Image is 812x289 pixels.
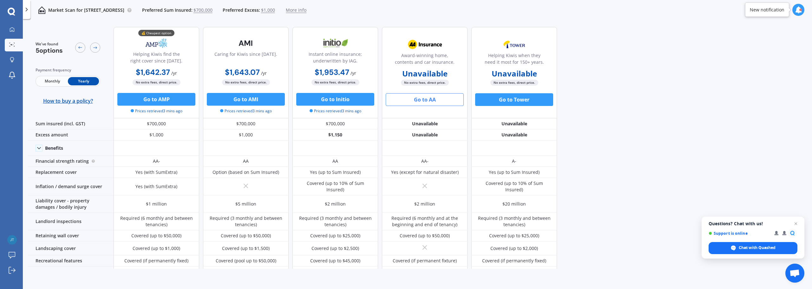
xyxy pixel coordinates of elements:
div: $700,000 [292,118,378,129]
span: More info [286,7,306,13]
div: Covered (pool up to $50,000) [216,258,276,264]
div: Covered (up to $45,000) [310,258,360,264]
div: Covered (up to $50,000) [400,233,450,239]
div: Yes (with SumExtra) [135,169,177,175]
div: Yes (up to Sum Insured) [489,169,540,175]
div: Award-winning home, contents and car insurance. [387,52,462,68]
div: Replacement cover [28,167,114,178]
div: Required (3 monthly and between tenancies) [208,215,284,228]
div: Chat with Quashed [709,242,797,254]
div: Covered (up to 10% of Sum Insured) [297,180,373,193]
div: $700,000 [203,118,289,129]
span: Monthly [37,77,68,85]
div: Unavailable [382,118,468,129]
span: Support is online [709,231,770,236]
div: Benefits [45,145,63,151]
span: Preferred Sum Insured: [142,7,193,13]
b: $1,953.47 [315,67,349,77]
b: $1,642.37 [136,67,170,77]
div: Open chat [785,264,804,283]
b: Unavailable [492,70,537,77]
b: Unavailable [402,70,448,77]
div: Yes (except for natural disaster) [391,169,459,175]
div: Retaining wall cover [28,230,114,241]
button: Go to Initio [296,93,374,106]
div: Covered (up to $2,000) [490,245,538,252]
img: AMI-text-1.webp [225,35,267,51]
span: Chat with Quashed [739,245,776,251]
div: Covered (up to $2,500) [311,245,359,252]
div: A- [512,158,516,164]
div: Covered (up to $25,000) [489,233,539,239]
div: Required (6 monthly and between tenancies) [118,215,194,228]
span: Prices retrieved 3 mins ago [131,108,182,114]
p: Market Scan for [STREET_ADDRESS] [48,7,124,13]
div: Sum insured (incl. GST) [28,118,114,129]
div: AA- [153,158,160,164]
span: No extra fees, direct price. [311,79,359,85]
div: Landlord inspections [28,213,114,230]
span: How to buy a policy? [43,98,93,104]
div: $2 million [325,201,346,207]
span: No extra fees, direct price. [222,79,270,85]
span: Questions? Chat with us! [709,221,797,226]
div: Covered (if permanent fixture) [393,258,457,264]
img: AA.webp [404,36,446,52]
div: Covered (up to $1,500) [222,245,270,252]
span: No extra fees, direct price. [133,79,180,85]
div: Covered (up to 10% of Sum Insured) [476,180,552,193]
div: Financial strength rating [28,156,114,167]
button: Go to AA [386,93,464,106]
div: $1 million [146,201,167,207]
div: Covered (if permanently fixed) [482,258,546,264]
img: home-and-contents.b802091223b8502ef2dd.svg [38,6,46,14]
div: $1,000 [203,129,289,141]
div: Covered (if permanently fixed) [124,258,188,264]
span: No extra fees, direct price. [401,80,449,86]
div: AA [243,158,249,164]
div: Required (6 monthly and at the beginning and end of tenancy) [387,215,463,228]
b: $1,643.07 [225,67,260,77]
div: AA [332,158,338,164]
div: Helping Kiwis when they need it most for 150+ years. [477,52,552,68]
div: Inflation / demand surge cover [28,178,114,195]
span: / yr [350,70,356,76]
span: Prices retrieved 3 mins ago [310,108,361,114]
img: AMP.webp [135,35,177,51]
div: Covered (up to $1,000) [133,245,180,252]
div: Caring for Kiwis since [DATE]. [214,51,277,67]
div: Unavailable [471,129,557,141]
div: Payment frequency [36,67,100,73]
div: 💰 Cheapest option [138,30,174,36]
img: Initio.webp [314,35,356,51]
span: / yr [171,70,177,76]
div: Cooling Off Period/Cancellation Period/Free Look [28,266,114,284]
button: Go to AMI [207,93,285,106]
span: We've found [36,41,63,47]
div: Option (based on Sum Insured) [213,169,279,175]
div: Yes (up to Sum Insured) [310,169,361,175]
div: Recreational features [28,255,114,266]
div: Unavailable [471,118,557,129]
div: Instant online insurance; underwritten by IAG. [298,51,373,67]
div: $1,150 [292,129,378,141]
div: Covered (up to $50,000) [131,233,181,239]
div: Unavailable [382,129,468,141]
div: Yes (with SumExtra) [135,183,177,190]
span: Prices retrieved 3 mins ago [220,108,272,114]
button: Go to Tower [475,93,553,106]
img: Tower.webp [493,36,535,52]
span: / yr [261,70,267,76]
div: Required (3 monthly and between tenancies) [476,215,552,228]
span: No extra fees, direct price. [490,80,538,86]
div: AA- [421,158,429,164]
div: $700,000 [114,118,199,129]
span: $1,000 [261,7,275,13]
div: Helping Kiwis find the right cover since [DATE]. [119,51,194,67]
div: $5 million [235,201,256,207]
div: Covered (up to $50,000) [221,233,271,239]
div: $1,000 [114,129,199,141]
div: New notification [750,7,784,13]
span: Close chat [792,220,800,227]
div: $20 million [502,201,526,207]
